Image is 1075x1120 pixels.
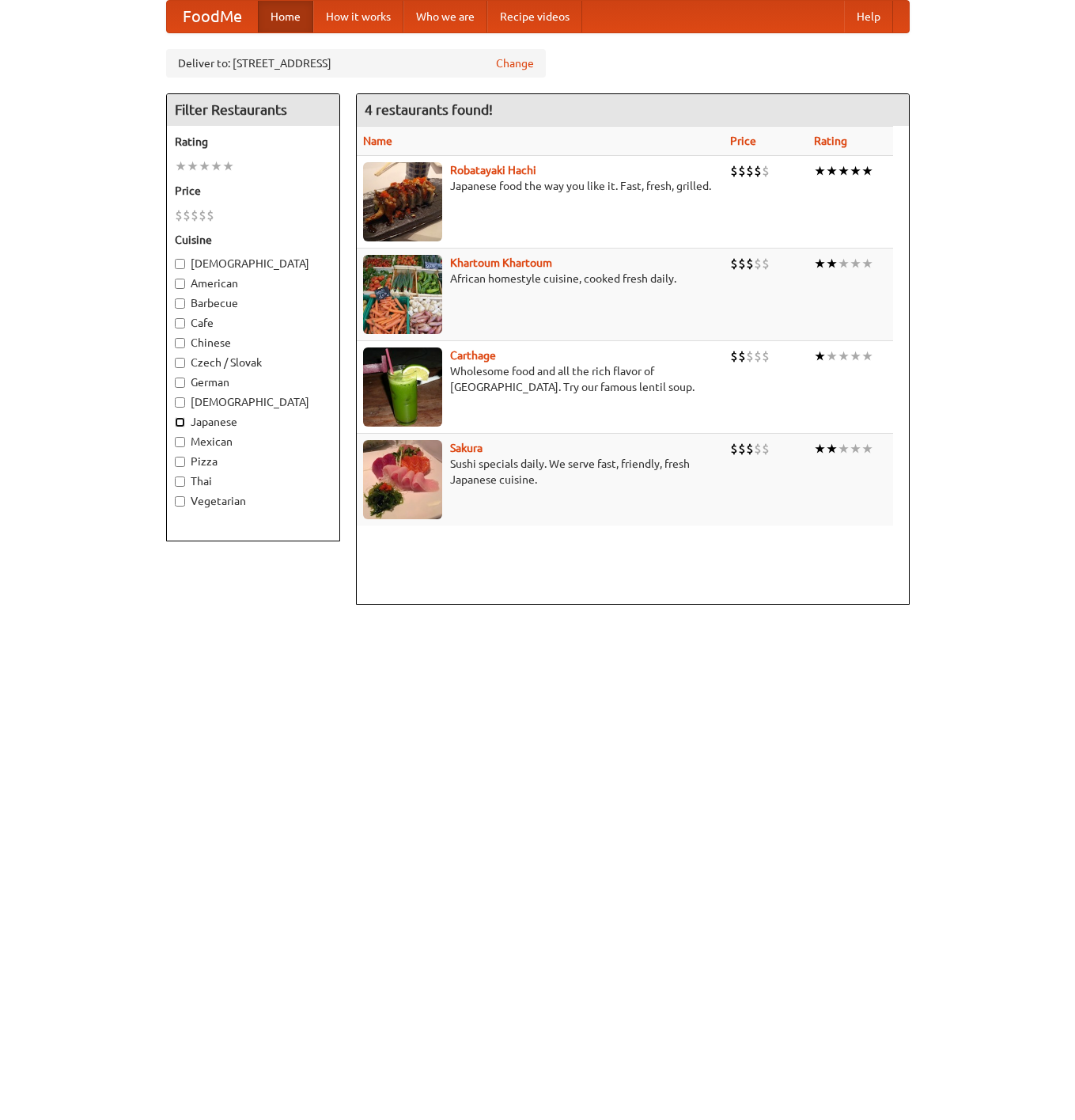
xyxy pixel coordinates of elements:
li: $ [738,162,746,180]
p: Japanese food the way you like it. Fast, fresh, grilled. [363,178,717,194]
label: Vegetarian [175,493,331,509]
label: Thai [175,473,331,489]
a: How it works [313,1,403,32]
a: FoodMe [167,1,258,32]
input: [DEMOGRAPHIC_DATA] [175,397,185,408]
a: Price [730,135,756,147]
li: ★ [814,255,826,272]
label: Barbecue [175,295,331,311]
li: $ [754,347,762,365]
input: Pizza [175,457,185,467]
li: $ [738,440,746,457]
label: Japanese [175,414,331,430]
li: $ [738,255,746,272]
a: Robatayaki Hachi [450,164,536,177]
a: Recipe videos [487,1,582,32]
li: ★ [187,158,199,175]
img: carthage.jpg [363,347,442,427]
li: $ [746,162,754,180]
input: American [175,279,185,289]
li: $ [183,207,191,224]
li: $ [746,440,754,457]
a: Rating [814,135,847,147]
ng-pluralize: 4 restaurants found! [365,102,493,117]
li: $ [762,347,770,365]
li: ★ [838,162,850,180]
li: ★ [814,347,826,365]
input: Czech / Slovak [175,358,185,368]
li: $ [746,347,754,365]
label: American [175,275,331,291]
li: ★ [814,162,826,180]
p: African homestyle cuisine, cooked fresh daily. [363,271,717,287]
li: ★ [838,255,850,272]
li: $ [206,207,214,224]
li: ★ [210,158,222,175]
li: $ [754,255,762,272]
h5: Price [175,183,331,199]
li: ★ [175,158,187,175]
input: Barbecue [175,298,185,309]
li: ★ [222,158,234,175]
img: sakura.jpg [363,440,442,519]
label: Pizza [175,454,331,469]
input: [DEMOGRAPHIC_DATA] [175,259,185,269]
input: Mexican [175,437,185,447]
li: $ [754,440,762,457]
li: ★ [850,255,861,272]
a: Carthage [450,349,496,362]
h5: Rating [175,134,331,150]
li: ★ [826,162,838,180]
li: ★ [826,347,838,365]
li: ★ [861,440,873,457]
label: [DEMOGRAPHIC_DATA] [175,256,331,271]
a: Who we are [403,1,487,32]
label: Czech / Slovak [175,355,331,370]
li: $ [762,162,770,180]
h5: Cuisine [175,232,331,248]
li: ★ [861,255,873,272]
a: Khartoum Khartoum [450,256,552,269]
li: ★ [850,347,861,365]
li: $ [762,255,770,272]
label: Mexican [175,434,331,450]
a: Sakura [450,442,483,454]
li: ★ [838,440,850,457]
p: Wholesome food and all the rich flavor of [GEOGRAPHIC_DATA]. Try our famous lentil soup. [363,363,717,395]
div: Deliver to: [STREET_ADDRESS] [166,49,546,78]
li: $ [730,162,738,180]
li: $ [730,440,738,457]
li: $ [730,347,738,365]
li: $ [762,440,770,457]
li: ★ [861,162,873,180]
p: Sushi specials daily. We serve fast, friendly, fresh Japanese cuisine. [363,456,717,488]
input: Vegetarian [175,496,185,507]
li: $ [746,255,754,272]
input: Cafe [175,318,185,328]
label: Chinese [175,335,331,351]
a: Change [496,55,534,71]
li: $ [738,347,746,365]
a: Home [258,1,313,32]
li: ★ [814,440,826,457]
input: Thai [175,476,185,487]
li: ★ [838,347,850,365]
li: ★ [199,158,210,175]
input: Chinese [175,338,185,348]
li: $ [199,207,206,224]
li: $ [175,207,183,224]
li: ★ [861,347,873,365]
li: ★ [826,255,838,272]
li: ★ [850,440,861,457]
label: [DEMOGRAPHIC_DATA] [175,394,331,410]
label: German [175,374,331,390]
img: robatayaki.jpg [363,162,442,241]
a: Name [363,135,392,147]
img: khartoum.jpg [363,255,442,334]
input: Japanese [175,417,185,427]
li: $ [191,207,199,224]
